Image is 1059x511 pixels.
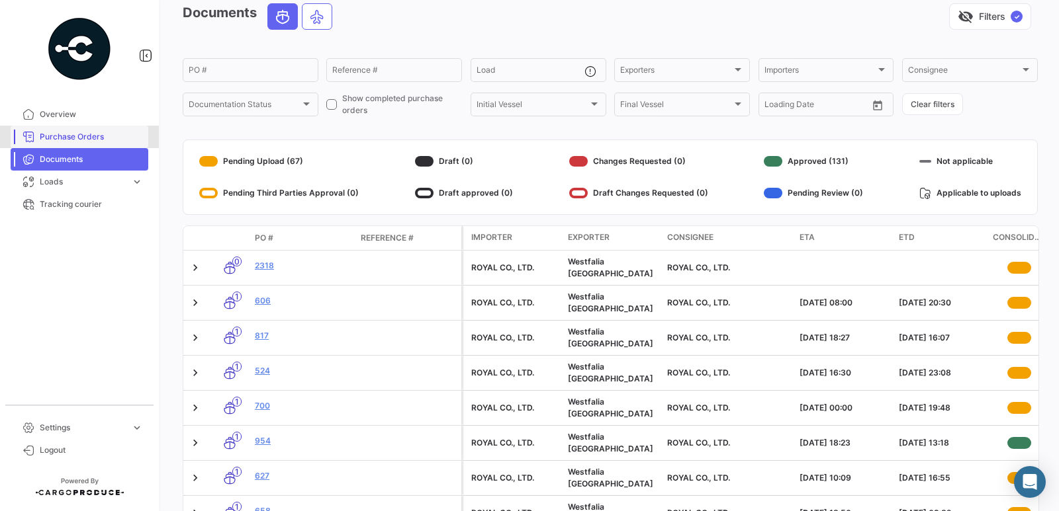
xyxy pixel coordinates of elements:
button: Clear filters [902,93,963,115]
div: Pending Review (0) [764,182,863,204]
span: 1 [232,327,242,336]
a: Expand/Collapse Row [189,261,202,274]
div: Westfalia [GEOGRAPHIC_DATA] [568,466,657,490]
div: Pending Upload (67) [199,151,359,172]
span: ROYAL CO., LTD. [667,262,730,272]
datatable-header-cell: PO # [250,227,355,249]
a: Tracking courier [11,193,148,216]
div: Draft Changes Requested (0) [569,182,708,204]
div: ROYAL CO., LTD. [471,262,557,274]
span: ✓ [1011,11,1023,22]
div: Changes Requested (0) [569,151,708,172]
div: ROYAL CO., LTD. [471,367,557,379]
span: ROYAL CO., LTD. [667,438,730,448]
a: Documents [11,148,148,171]
img: powered-by.png [46,16,113,82]
datatable-header-cell: Reference # [355,227,461,249]
div: Westfalia [GEOGRAPHIC_DATA] [568,396,657,420]
input: From [764,102,783,111]
a: Overview [11,103,148,126]
datatable-header-cell: Exporter [563,226,662,250]
span: Reference # [361,232,414,244]
div: [DATE] 16:55 [899,472,988,484]
div: [DATE] 08:00 [800,297,888,309]
div: [DATE] 16:30 [800,367,888,379]
div: [DATE] 19:48 [899,402,988,414]
div: Westfalia [GEOGRAPHIC_DATA] [568,361,657,385]
span: Initial Vessel [477,102,588,111]
span: 1 [232,397,242,407]
a: Expand/Collapse Row [189,296,202,309]
span: Settings [40,422,126,434]
div: Abrir Intercom Messenger [1014,466,1046,498]
span: 1 [232,432,242,442]
datatable-header-cell: Importer [463,226,563,250]
button: Ocean [268,4,297,29]
datatable-header-cell: ETA [794,226,894,250]
span: Consignee [667,231,714,243]
span: ETA [800,231,815,243]
span: ETD [899,231,915,243]
div: [DATE] 13:18 [899,437,988,449]
div: ROYAL CO., LTD. [471,472,557,484]
div: [DATE] 16:07 [899,332,988,344]
datatable-header-cell: Consolidación de carga [993,226,1046,250]
div: ROYAL CO., LTD. [471,437,557,449]
span: Loads [40,176,126,188]
span: 1 [232,467,242,477]
span: Logout [40,444,143,456]
a: Expand/Collapse Row [189,401,202,414]
a: 524 [255,365,350,377]
div: Approved (131) [764,151,863,172]
a: Expand/Collapse Row [189,366,202,379]
span: ROYAL CO., LTD. [667,368,730,377]
div: ROYAL CO., LTD. [471,297,557,309]
span: Documentation Status [189,102,300,111]
datatable-header-cell: Consignee [662,226,794,250]
a: Purchase Orders [11,126,148,148]
span: expand_more [131,176,143,188]
div: [DATE] 20:30 [899,297,988,309]
span: Tracking courier [40,198,143,210]
a: Expand/Collapse Row [189,471,202,485]
span: 0 [232,256,242,266]
a: 2318 [255,260,350,272]
span: Exporter [568,231,610,243]
span: Documents [40,153,143,165]
span: 1 [232,362,242,372]
a: 817 [255,330,350,342]
span: ROYAL CO., LTD. [667,473,730,483]
a: 700 [255,400,350,412]
span: 1 [232,292,242,301]
span: Consignee [908,67,1020,77]
span: Purchase Orders [40,131,143,143]
div: [DATE] 10:09 [800,472,888,484]
button: visibility_offFilters✓ [949,3,1031,30]
div: [DATE] 00:00 [800,402,888,414]
div: Westfalia [GEOGRAPHIC_DATA] [568,431,657,455]
span: ROYAL CO., LTD. [667,333,730,342]
button: Air [302,4,332,29]
input: To [792,102,841,111]
div: Draft approved (0) [415,182,513,204]
div: Not applicable [919,151,1021,172]
datatable-header-cell: Transport mode [210,233,250,243]
a: 954 [255,435,350,447]
span: expand_more [131,422,143,434]
span: PO # [255,232,273,244]
div: [DATE] 18:23 [800,437,888,449]
datatable-header-cell: ETD [894,226,993,250]
span: visibility_off [958,9,974,24]
a: 606 [255,295,350,307]
div: [DATE] 23:08 [899,367,988,379]
span: Overview [40,108,143,120]
span: Show completed purchase orders [342,93,462,116]
span: Exporters [620,67,732,77]
div: Applicable to uploads [919,182,1021,204]
button: Open calendar [868,95,888,115]
a: 627 [255,470,350,482]
span: ROYAL CO., LTD. [667,297,730,307]
span: Consolidación de carga [993,231,1046,245]
div: Draft (0) [415,151,513,172]
a: Expand/Collapse Row [189,436,202,450]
